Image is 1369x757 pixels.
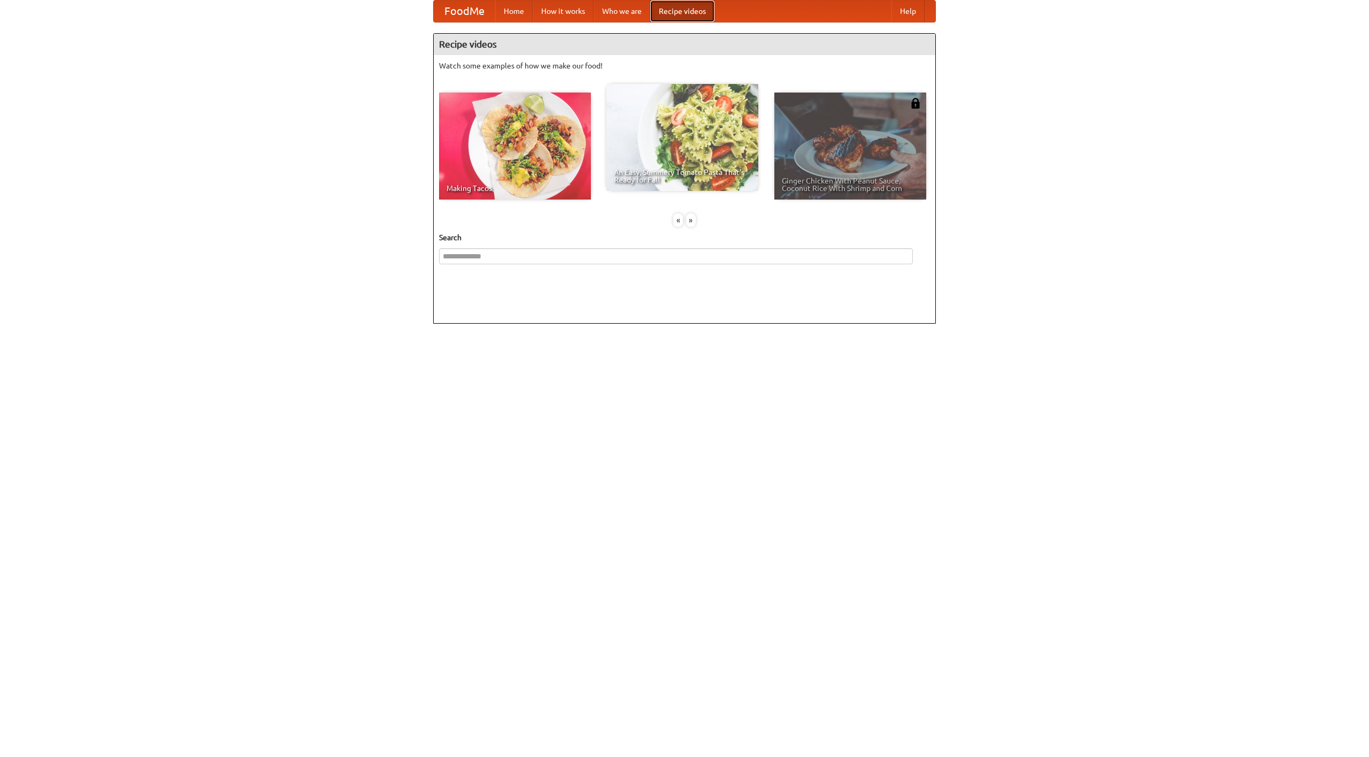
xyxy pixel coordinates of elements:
a: Who we are [594,1,650,22]
a: How it works [533,1,594,22]
a: Help [891,1,925,22]
a: Recipe videos [650,1,714,22]
h4: Recipe videos [434,34,935,55]
a: FoodMe [434,1,495,22]
a: Home [495,1,533,22]
div: » [686,213,696,227]
p: Watch some examples of how we make our food! [439,60,930,71]
img: 483408.png [910,98,921,109]
span: An Easy, Summery Tomato Pasta That's Ready for Fall [614,169,751,183]
a: Making Tacos [439,93,591,200]
h5: Search [439,232,930,243]
span: Making Tacos [447,185,583,192]
div: « [673,213,683,227]
a: An Easy, Summery Tomato Pasta That's Ready for Fall [606,84,758,191]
